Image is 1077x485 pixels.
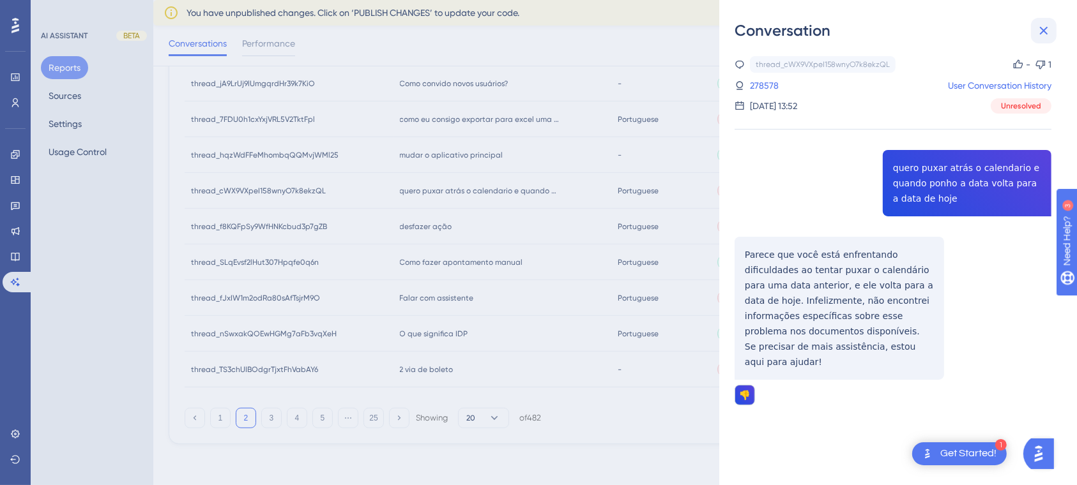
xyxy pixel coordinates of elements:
a: User Conversation History [948,78,1051,93]
a: 278578 [750,78,779,93]
span: Need Help? [30,3,80,19]
div: [DATE] 13:52 [750,98,797,114]
img: launcher-image-alternative-text [920,446,935,461]
div: 1 [1048,57,1051,72]
div: 3 [89,6,93,17]
span: Unresolved [1001,101,1041,111]
div: Open Get Started! checklist, remaining modules: 1 [912,442,1007,465]
div: 1 [995,439,1007,451]
div: thread_cWX9VXpeI158wnyO7k8ekzQL [756,59,890,70]
div: - [1026,57,1030,72]
div: Get Started! [940,447,997,461]
div: Conversation [735,20,1062,41]
iframe: UserGuiding AI Assistant Launcher [1023,435,1062,473]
